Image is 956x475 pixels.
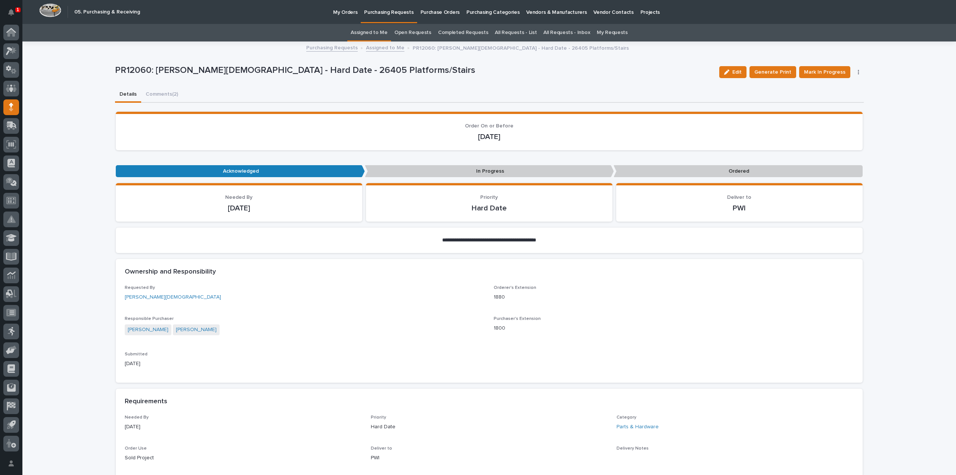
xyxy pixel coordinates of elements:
a: [PERSON_NAME] [128,326,168,334]
button: Notifications [3,4,19,20]
a: My Requests [597,24,628,41]
p: [DATE] [125,204,353,213]
h2: Ownership and Responsibility [125,268,216,276]
span: Requested By [125,286,155,290]
span: Submitted [125,352,148,357]
a: All Requests - List [495,24,537,41]
p: 1880 [494,293,854,301]
a: Completed Requests [438,24,488,41]
p: Hard Date [371,423,608,431]
p: 1800 [494,324,854,332]
p: PWI [625,204,854,213]
span: Edit [732,69,742,75]
p: PR12060: [PERSON_NAME][DEMOGRAPHIC_DATA] - Hard Date - 26405 Platforms/Stairs [115,65,714,76]
span: Priority [480,195,498,200]
h2: Requirements [125,398,167,406]
p: In Progress [365,165,614,178]
span: Deliver to [727,195,751,200]
span: Priority [371,415,386,420]
img: Workspace Logo [39,3,61,17]
button: Details [115,87,141,103]
p: 1 [16,7,19,12]
h2: 05. Purchasing & Receiving [74,9,140,15]
button: Comments (2) [141,87,183,103]
span: Category [617,415,636,420]
div: Notifications1 [9,9,19,21]
p: PWI [371,454,608,462]
span: Deliver to [371,446,392,451]
a: [PERSON_NAME] [176,326,217,334]
p: Sold Project [125,454,362,462]
span: Orderer's Extension [494,286,536,290]
a: Open Requests [394,24,431,41]
p: [DATE] [125,423,362,431]
p: [DATE] [125,132,854,141]
p: Hard Date [375,204,603,213]
a: Purchasing Requests [306,43,358,52]
span: Order On or Before [465,123,513,129]
span: Generate Print [754,68,791,77]
p: Acknowledged [116,165,365,178]
span: Delivery Notes [617,446,649,451]
button: Mark In Progress [799,66,850,78]
span: Needed By [125,415,149,420]
button: Generate Print [749,66,796,78]
span: Mark In Progress [804,68,845,77]
span: Needed By [225,195,252,200]
p: [DATE] [125,360,485,368]
a: Assigned to Me [351,24,388,41]
span: Responsible Purchaser [125,317,174,321]
a: Parts & Hardware [617,423,659,431]
span: Purchaser's Extension [494,317,541,321]
button: Edit [719,66,747,78]
a: All Requests - Inbox [543,24,590,41]
a: [PERSON_NAME][DEMOGRAPHIC_DATA] [125,293,221,301]
p: Ordered [614,165,863,178]
p: PR12060: [PERSON_NAME][DEMOGRAPHIC_DATA] - Hard Date - 26405 Platforms/Stairs [413,43,629,52]
a: Assigned to Me [366,43,404,52]
span: Order Use [125,446,147,451]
